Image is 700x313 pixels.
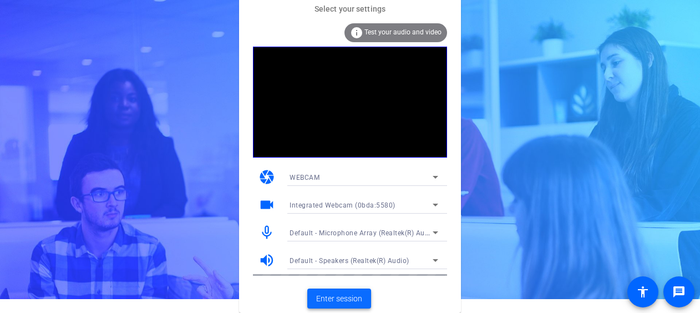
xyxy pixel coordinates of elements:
[258,196,275,213] mat-icon: videocam
[290,228,438,237] span: Default - Microphone Array (Realtek(R) Audio)
[307,289,371,309] button: Enter session
[258,169,275,185] mat-icon: camera
[290,174,319,181] span: WEBCAM
[258,224,275,241] mat-icon: mic_none
[290,201,395,209] span: Integrated Webcam (0bda:5580)
[316,293,362,305] span: Enter session
[672,285,686,299] mat-icon: message
[364,28,442,36] span: Test your audio and video
[636,285,650,299] mat-icon: accessibility
[239,3,461,15] mat-card-subtitle: Select your settings
[350,26,363,39] mat-icon: info
[290,257,409,265] span: Default - Speakers (Realtek(R) Audio)
[258,252,275,269] mat-icon: volume_up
